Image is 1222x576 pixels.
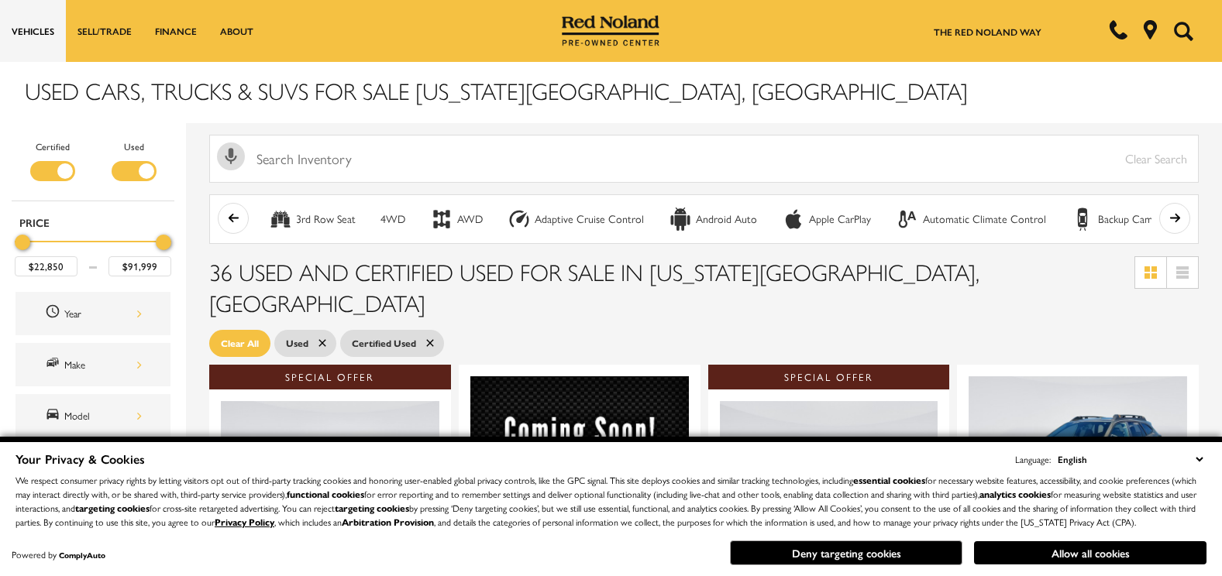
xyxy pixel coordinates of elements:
div: Adaptive Cruise Control [535,212,644,226]
div: 3rd Row Seat [296,212,356,226]
div: Language: [1015,454,1051,464]
a: Privacy Policy [215,515,274,529]
button: Open the search field [1168,1,1199,61]
div: Special Offer [708,365,950,389]
img: 2020 Chevrolet Silverado 1500 LT Trail Boss [720,401,938,564]
img: 2015 Jeep Grand Cherokee SRT [470,376,689,544]
button: Android AutoAndroid Auto [660,203,766,235]
div: Android Auto [696,212,757,226]
button: scroll right [1159,203,1190,234]
div: Year [64,305,142,322]
div: AWD [457,212,483,226]
select: Language Select [1054,451,1207,468]
button: Backup CameraBackup Camera [1062,203,1176,235]
strong: targeting cookies [335,501,409,515]
img: Red Noland Pre-Owned [562,15,659,46]
button: scroll left [218,203,249,234]
div: Automatic Climate Control [923,212,1046,226]
input: Search Inventory [209,135,1199,183]
label: Used [124,139,144,154]
h5: Price [19,215,167,229]
button: Deny targeting cookies [730,540,962,565]
svg: Click to toggle on voice search [217,142,245,170]
button: Allow all cookies [974,541,1207,564]
strong: functional cookies [287,487,364,501]
span: Year [45,303,64,324]
div: Powered by [12,550,105,560]
a: ComplyAuto [59,550,105,561]
div: Filter by Vehicle Type [12,139,174,201]
button: 3rd Row Seat3rd Row Seat [260,203,364,235]
div: Backup Camera [1098,212,1167,226]
div: Backup Camera [1071,207,1094,231]
div: 3rd Row Seat [269,207,292,231]
span: Used [286,334,308,353]
div: Special Offer [209,365,451,389]
span: Make [45,355,64,375]
p: We respect consumer privacy rights by letting visitors opt out of third-party tracking cookies an... [15,473,1207,529]
input: Maximum [108,256,171,276]
button: Apple CarPlayApple CarPlay [773,203,879,235]
button: 4WD [372,203,414,235]
span: 36 Used and Certified Used for Sale in [US_STATE][GEOGRAPHIC_DATA], [GEOGRAPHIC_DATA] [209,255,979,319]
strong: Arbitration Provision [342,515,434,529]
div: 4WD [380,212,405,226]
a: The Red Noland Way [934,25,1041,39]
label: Certified [36,139,70,154]
div: Maximum Price [156,235,171,250]
strong: targeting cookies [75,501,150,515]
span: Clear All [221,334,259,353]
div: ModelModel [15,394,170,437]
span: Certified Used [352,334,416,353]
div: Automatic Climate Control [896,207,919,231]
div: AWD [430,207,453,231]
div: Adaptive Cruise Control [508,207,531,231]
input: Minimum [15,256,77,276]
strong: essential cookies [853,473,925,487]
div: Android Auto [669,207,692,231]
div: MakeMake [15,343,170,386]
div: Apple CarPlay [809,212,871,226]
div: YearYear [15,292,170,335]
div: Make [64,356,142,373]
strong: analytics cookies [979,487,1051,501]
div: Model [64,407,142,424]
img: 2021 BMW 2 Series 228i xDrive [221,401,439,564]
div: Minimum Price [15,235,30,250]
button: AWDAWD [422,203,491,235]
img: 2024 Subaru Outback Wilderness [969,376,1187,540]
button: Adaptive Cruise ControlAdaptive Cruise Control [499,203,652,235]
a: Red Noland Pre-Owned [562,21,659,36]
span: Model [45,406,64,426]
div: Apple CarPlay [782,207,805,231]
span: Your Privacy & Cookies [15,450,145,468]
button: Automatic Climate ControlAutomatic Climate Control [887,203,1055,235]
div: Price [15,229,171,276]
